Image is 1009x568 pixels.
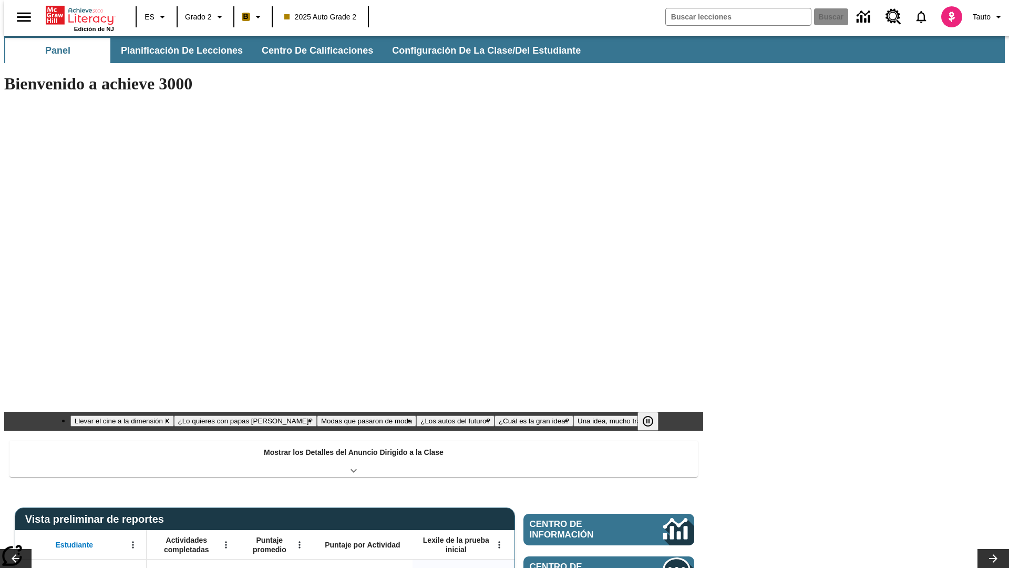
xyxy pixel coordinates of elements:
[185,12,212,23] span: Grado 2
[9,441,698,477] div: Mostrar los Detalles del Anuncio Dirigido a la Clase
[218,537,234,553] button: Abrir menú
[637,412,658,431] button: Pausar
[666,8,811,25] input: Buscar campo
[284,12,357,23] span: 2025 Auto Grade 2
[46,4,114,32] div: Portada
[264,447,444,458] p: Mostrar los Detalles del Anuncio Dirigido a la Clase
[850,3,879,32] a: Centro de información
[935,3,969,31] button: Escoja un nuevo avatar
[5,38,110,63] button: Panel
[530,519,628,540] span: Centro de información
[243,10,249,23] span: B
[74,26,114,32] span: Edición de NJ
[174,415,317,427] button: Diapositiva 2 ¿Lo quieres con papas fritas?
[46,5,114,26] a: Portada
[416,415,495,427] button: Diapositiva 4 ¿Los autos del futuro?
[969,7,1009,26] button: Perfil/Configuración
[25,513,169,525] span: Vista preliminar de reportes
[317,415,416,427] button: Diapositiva 3 Modas que pasaron de moda
[145,12,155,23] span: ES
[941,6,962,27] img: avatar image
[384,38,589,63] button: Configuración de la clase/del estudiante
[152,535,221,554] span: Actividades completadas
[292,537,307,553] button: Abrir menú
[70,415,174,427] button: Diapositiva 1 Llevar el cine a la dimensión X
[495,415,573,427] button: Diapositiva 5 ¿Cuál es la gran idea?
[125,537,141,553] button: Abrir menú
[908,3,935,31] a: Notificaciones
[573,415,658,427] button: Diapositiva 6 Una idea, mucho trabajo
[8,2,39,33] button: Abrir el menú lateral
[4,38,590,63] div: Subbarra de navegación
[491,537,507,553] button: Abrir menú
[325,540,400,550] span: Puntaje por Actividad
[977,549,1009,568] button: Carrusel de lecciones, seguir
[238,7,269,26] button: Boost El color de la clase es anaranjado claro. Cambiar el color de la clase.
[637,412,669,431] div: Pausar
[523,514,694,545] a: Centro de información
[56,540,94,550] span: Estudiante
[4,36,1005,63] div: Subbarra de navegación
[244,535,295,554] span: Puntaje promedio
[112,38,251,63] button: Planificación de lecciones
[253,38,382,63] button: Centro de calificaciones
[418,535,495,554] span: Lexile de la prueba inicial
[4,74,703,94] h1: Bienvenido a achieve 3000
[973,12,991,23] span: Tauto
[879,3,908,31] a: Centro de recursos, Se abrirá en una pestaña nueva.
[181,7,230,26] button: Grado: Grado 2, Elige un grado
[140,7,173,26] button: Lenguaje: ES, Selecciona un idioma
